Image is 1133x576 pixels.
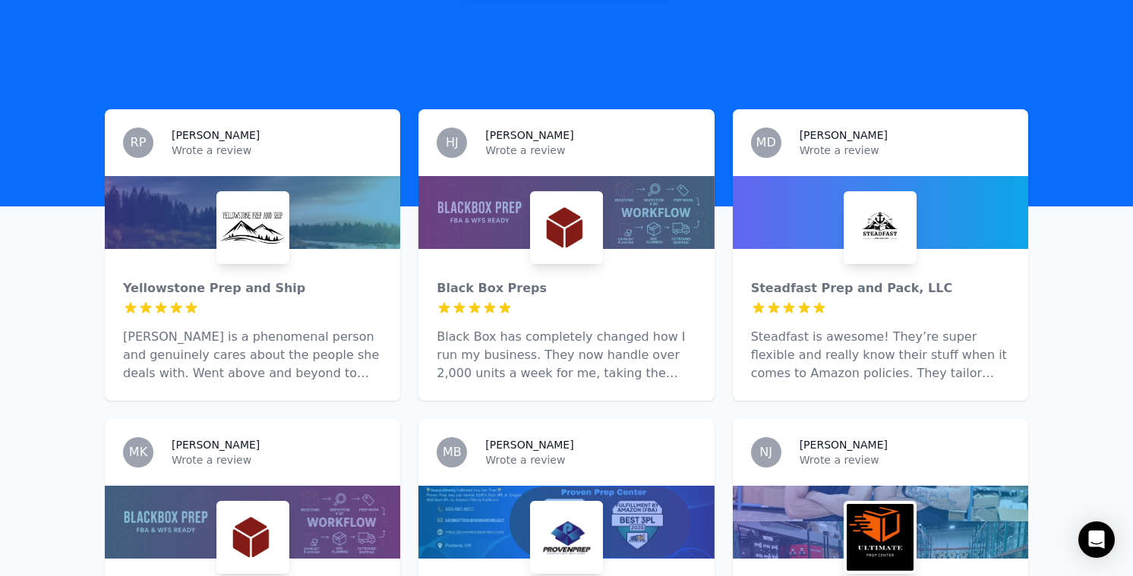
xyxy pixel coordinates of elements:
[443,446,462,458] span: MB
[800,452,1010,467] p: Wrote a review
[847,504,914,571] img: Ultimate Prep Center
[847,194,914,261] img: Steadfast Prep and Pack, LLC
[418,109,714,401] a: HJ[PERSON_NAME]Wrote a reviewBlack Box PrepsBlack Box PrepsBlack Box has completely changed how I...
[800,143,1010,158] p: Wrote a review
[800,437,888,452] h3: [PERSON_NAME]
[446,137,459,149] span: HJ
[485,143,696,158] p: Wrote a review
[131,137,147,149] span: RP
[485,437,573,452] h3: [PERSON_NAME]
[485,127,573,143] h3: [PERSON_NAME]
[172,143,382,158] p: Wrote a review
[485,452,696,467] p: Wrote a review
[1078,521,1115,558] div: Open Intercom Messenger
[219,504,286,571] img: Black Box Preps
[533,504,600,571] img: Proven Prep
[219,194,286,261] img: Yellowstone Prep and Ship
[751,279,1010,297] div: Steadfast Prep and Pack, LLC
[172,437,260,452] h3: [PERSON_NAME]
[437,328,696,382] p: Black Box has completely changed how I run my business. They now handle over 2,000 units a week f...
[123,279,382,297] div: Yellowstone Prep and Ship
[437,279,696,297] div: Black Box Preps
[105,109,400,401] a: RP[PERSON_NAME]Wrote a reviewYellowstone Prep and ShipYellowstone Prep and Ship[PERSON_NAME] is a...
[123,328,382,382] p: [PERSON_NAME] is a phenomenal person and genuinely cares about the people she deals with. Went ab...
[759,446,772,458] span: NJ
[172,452,382,467] p: Wrote a review
[129,446,147,458] span: MK
[733,109,1028,401] a: MD[PERSON_NAME]Wrote a reviewSteadfast Prep and Pack, LLCSteadfast Prep and Pack, LLCSteadfast is...
[751,328,1010,382] p: Steadfast is awesome! They’re super flexible and really know their stuff when it comes to Amazon ...
[756,137,776,149] span: MD
[800,127,888,143] h3: [PERSON_NAME]
[172,127,260,143] h3: [PERSON_NAME]
[533,194,600,261] img: Black Box Preps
